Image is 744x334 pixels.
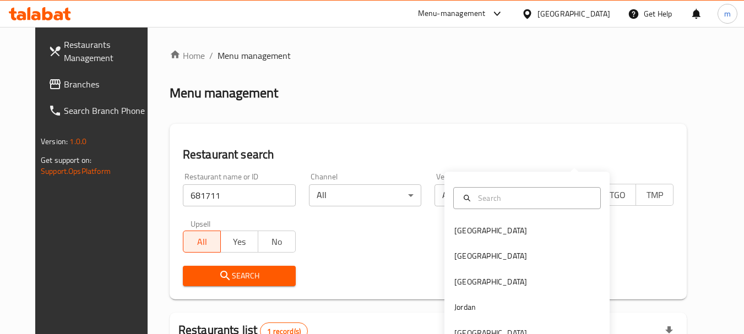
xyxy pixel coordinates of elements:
input: Search for restaurant name or ID.. [183,184,296,206]
a: Support.OpsPlatform [41,164,111,178]
a: Restaurants Management [40,31,160,71]
div: All [435,184,547,206]
div: Jordan [454,301,476,313]
a: Search Branch Phone [40,97,160,124]
span: Branches [64,78,151,91]
a: Branches [40,71,160,97]
span: No [263,234,291,250]
button: TGO [598,184,636,206]
span: 1.0.0 [69,134,86,149]
span: Yes [225,234,254,250]
div: All [309,184,422,206]
span: All [188,234,216,250]
input: Search [474,192,594,204]
button: Search [183,266,296,286]
div: [GEOGRAPHIC_DATA] [454,225,527,237]
div: [GEOGRAPHIC_DATA] [454,250,527,262]
h2: Restaurant search [183,146,674,163]
div: Menu-management [418,7,486,20]
span: Restaurants Management [64,38,151,64]
a: Home [170,49,205,62]
span: Get support on: [41,153,91,167]
div: [GEOGRAPHIC_DATA] [537,8,610,20]
h2: Menu management [170,84,278,102]
button: Yes [220,231,258,253]
span: Search [192,269,287,283]
span: Menu management [218,49,291,62]
button: TMP [636,184,674,206]
nav: breadcrumb [170,49,687,62]
span: m [724,8,731,20]
span: Version: [41,134,68,149]
span: TMP [640,187,669,203]
li: / [209,49,213,62]
div: [GEOGRAPHIC_DATA] [454,276,527,288]
span: Search Branch Phone [64,104,151,117]
button: All [183,231,221,253]
span: TGO [603,187,632,203]
button: No [258,231,296,253]
label: Upsell [191,220,211,227]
